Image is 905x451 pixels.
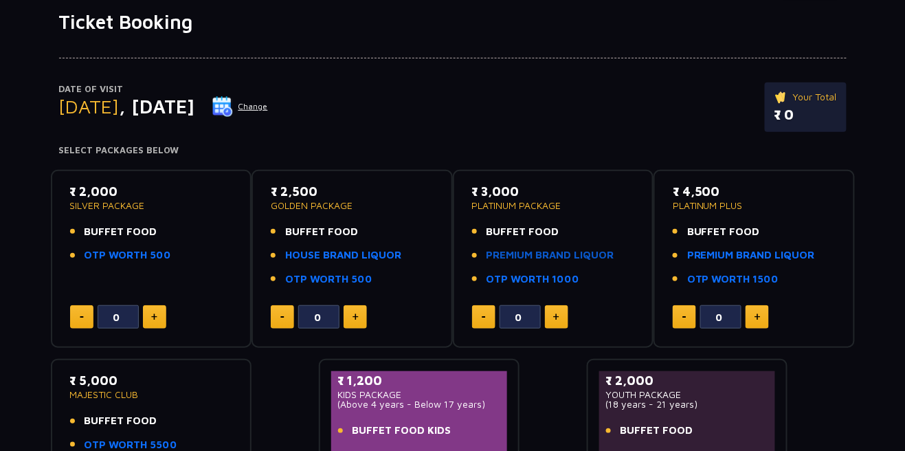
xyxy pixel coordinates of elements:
[285,247,401,263] a: HOUSE BRAND LIQUOR
[682,316,686,318] img: minus
[120,95,195,118] span: , [DATE]
[774,89,789,104] img: ticket
[151,313,157,320] img: plus
[338,390,501,399] p: KIDS PACKAGE
[606,371,769,390] p: ₹ 2,000
[70,201,233,210] p: SILVER PACKAGE
[285,272,372,287] a: OTP WORTH 500
[606,390,769,399] p: YOUTH PACKAGE
[280,316,284,318] img: minus
[70,182,233,201] p: ₹ 2,000
[70,390,233,399] p: MAJESTIC CLUB
[338,371,501,390] p: ₹ 1,200
[687,272,779,287] a: OTP WORTH 1500
[353,313,359,320] img: plus
[687,247,815,263] a: PREMIUM BRAND LIQUOR
[774,104,837,125] p: ₹ 0
[59,95,120,118] span: [DATE]
[487,247,614,263] a: PREMIUM BRAND LIQUOR
[285,224,358,240] span: BUFFET FOOD
[482,316,486,318] img: minus
[621,423,693,439] span: BUFFET FOOD
[553,313,559,320] img: plus
[338,399,501,409] p: (Above 4 years - Below 17 years)
[472,182,635,201] p: ₹ 3,000
[85,413,157,429] span: BUFFET FOOD
[59,10,847,34] h1: Ticket Booking
[687,224,760,240] span: BUFFET FOOD
[774,89,837,104] p: Your Total
[755,313,761,320] img: plus
[673,201,836,210] p: PLATINUM PLUS
[353,423,451,439] span: BUFFET FOOD KIDS
[673,182,836,201] p: ₹ 4,500
[212,96,269,118] button: Change
[80,316,84,318] img: minus
[85,224,157,240] span: BUFFET FOOD
[271,182,434,201] p: ₹ 2,500
[606,399,769,409] p: (18 years - 21 years)
[70,371,233,390] p: ₹ 5,000
[472,201,635,210] p: PLATINUM PACKAGE
[271,201,434,210] p: GOLDEN PACKAGE
[487,272,580,287] a: OTP WORTH 1000
[59,145,847,156] h4: Select Packages Below
[487,224,559,240] span: BUFFET FOOD
[85,247,172,263] a: OTP WORTH 500
[59,82,269,96] p: Date of Visit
